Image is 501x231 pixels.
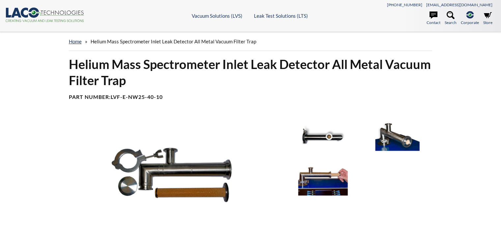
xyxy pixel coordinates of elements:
b: LVF-E-NW25-40-10 [111,94,163,100]
img: LVF-E-NW25-40-10 Vacuum Filter Trap, angle view [362,116,433,156]
h4: Part Number: [69,94,432,101]
span: Helium Mass Spectrometer Inlet Leak Detector All Metal Vacuum Filter Trap [91,38,256,44]
a: Leak Test Solutions (LTS) [254,13,308,19]
img: LVF-E-NW25-40-10 Vacuum Filter Trap, side view [288,159,359,199]
a: Contact [427,11,440,26]
span: Corporate [461,19,479,26]
a: home [69,38,82,44]
a: Vacuum Solutions (LVS) [192,13,242,19]
h1: Helium Mass Spectrometer Inlet Leak Detector All Metal Vacuum Filter Trap [69,56,432,89]
a: [EMAIL_ADDRESS][DOMAIN_NAME] [426,2,492,7]
a: Store [483,11,492,26]
div: » [69,32,432,51]
a: Search [445,11,457,26]
a: [PHONE_NUMBER] [387,2,422,7]
img: LVF-E-NW25-40-10 Filter Trap, top view [288,116,359,156]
